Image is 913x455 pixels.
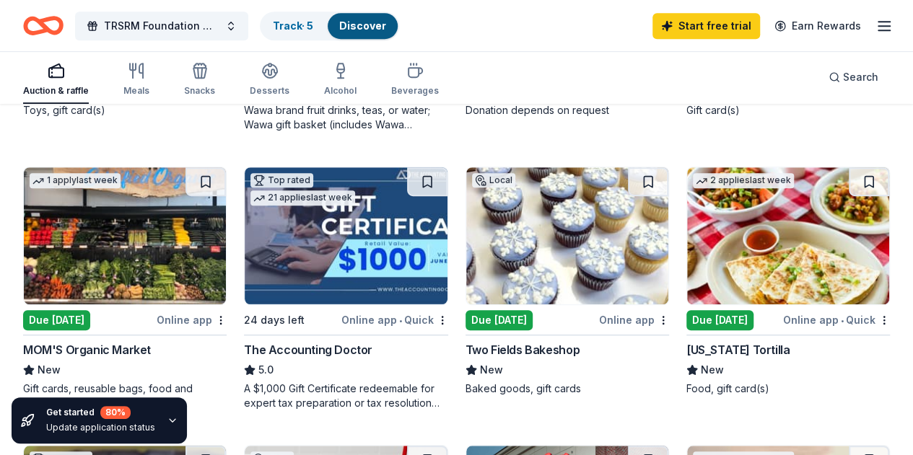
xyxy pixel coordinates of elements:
div: [US_STATE] Tortilla [686,341,790,358]
img: Image for MOM'S Organic Market [24,167,226,304]
a: Earn Rewards [766,13,870,39]
span: Search [843,69,878,86]
div: Wawa brand fruit drinks, teas, or water; Wawa gift basket (includes Wawa products and coupons) [244,103,447,132]
div: Beverages [391,85,439,97]
span: TRSRM Foundation Gala [104,17,219,35]
div: 24 days left [244,312,305,329]
button: Beverages [391,56,439,104]
div: Online app Quick [341,311,448,329]
button: Search [817,63,890,92]
div: Gift cards, reusable bags, food and beverages [23,381,227,410]
span: New [480,361,503,379]
div: Desserts [250,85,289,97]
div: Online app [599,311,669,329]
button: Alcohol [324,56,357,104]
a: Discover [339,19,386,32]
div: Top rated [250,173,313,187]
div: Get started [46,406,155,419]
button: Snacks [184,56,215,104]
a: Image for MOM'S Organic Market1 applylast weekDue [DATE]Online appMOM'S Organic MarketNewGift car... [23,167,227,410]
img: Image for The Accounting Doctor [245,167,447,304]
a: Start free trial [652,13,760,39]
div: Due [DATE] [23,310,90,330]
div: 1 apply last week [30,173,121,188]
div: Online app [157,311,227,329]
img: Image for Two Fields Bakeshop [466,167,668,304]
div: Donation depends on request [466,103,669,118]
div: Auction & raffle [23,85,89,97]
div: 2 applies last week [693,173,794,188]
a: Home [23,9,64,43]
div: Toys, gift card(s) [23,103,227,118]
a: Image for California Tortilla2 applieslast weekDue [DATE]Online app•Quick[US_STATE] TortillaNewFo... [686,167,890,396]
div: Online app Quick [783,311,890,329]
button: TRSRM Foundation Gala [75,12,248,40]
a: Track· 5 [273,19,313,32]
span: • [399,314,402,326]
div: The Accounting Doctor [244,341,372,358]
span: New [701,361,724,379]
span: 5.0 [258,361,274,379]
div: Alcohol [324,85,357,97]
div: MOM'S Organic Market [23,341,151,358]
div: Snacks [184,85,215,97]
button: Auction & raffle [23,56,89,104]
button: Desserts [250,56,289,104]
div: Due [DATE] [466,310,533,330]
span: New [38,361,61,379]
button: Track· 5Discover [260,12,399,40]
a: Image for Two Fields BakeshopLocalDue [DATE]Online appTwo Fields BakeshopNewBaked goods, gift cards [466,167,669,396]
div: 21 applies last week [250,190,355,206]
a: Image for The Accounting DoctorTop rated21 applieslast week24 days leftOnline app•QuickThe Accoun... [244,167,447,410]
div: Gift card(s) [686,103,890,118]
div: Baked goods, gift cards [466,381,669,396]
div: Two Fields Bakeshop [466,341,580,358]
div: Local [472,173,515,187]
div: Update application status [46,422,155,433]
div: A $1,000 Gift Certificate redeemable for expert tax preparation or tax resolution services—recipi... [244,381,447,410]
div: Due [DATE] [686,310,753,330]
div: Meals [123,85,149,97]
div: 80 % [100,406,131,419]
div: Food, gift card(s) [686,381,890,396]
img: Image for California Tortilla [687,167,889,304]
button: Meals [123,56,149,104]
span: • [841,314,844,326]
